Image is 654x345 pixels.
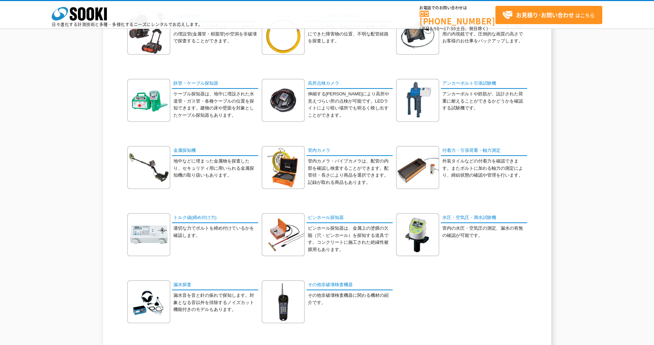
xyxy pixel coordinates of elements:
img: 金属探知機 [127,146,170,189]
p: 外装タイルなどの付着力を確認できます。またボルトに加わる軸力の測定により、締結状態の確認や管理を行います。 [442,158,527,179]
p: ピンホール探知器は、金属上の塗膜の欠陥（穴・ピンホール）を探知する道具です。コンクリートに施工された絶縁性被膜用もあります。 [308,225,393,253]
p: 管内の水圧・空気圧の測定、漏水の有無の確認が可能です。 [442,225,527,239]
a: アンカーボルト引張試験機 [441,79,527,89]
a: 付着力・引張荷重・軸力測定 [441,146,527,156]
img: トルク値(締め付け力) [127,213,170,256]
p: 漏水音を音と針の振れで探知します。対象となる音以外を排除するノイズカット機能付きのモデルもあります。 [173,292,258,313]
a: 管内カメラ [306,146,393,156]
img: 漏水探査 [127,280,170,323]
a: 鉄管・ケーブル探知器 [172,79,258,89]
p: 適切な力でボルトを締め付けているかを確認します。 [173,225,258,239]
a: その他非破壊検査機器 [306,280,393,290]
p: 電磁波レーダーの原理を用いて、道路下の埋設管(金属管・樹脂管)や空洞を非破壊で探査することができます。 [173,23,258,45]
img: 水圧・空気圧・満水試験機 [396,213,439,256]
p: 管内カメラ・パイプカメラは、配管の内部を確認し検査することができます。配管径・長さにより商品を選択できます。記録が取れる商品もあります。 [308,158,393,186]
p: 地中などに埋まった金属物を探査したり、セキュリティ用に用いられる金属探知機の取り扱いもあります。 [173,158,258,179]
img: 工業用ビデオスコープ [396,12,439,55]
img: その他非破壊検査機器 [262,280,305,323]
img: ピンホール探知器 [262,213,305,256]
img: ケーブル診断・管内障害 [262,12,305,55]
span: (平日 ～ 土日、祝日除く) [420,25,488,32]
img: アンカーボルト引張試験機 [396,79,439,122]
p: ケーブル測長・事故点までの距離、管内にできた障害物の位置、不明な配管経路を探査します。 [308,23,393,45]
p: 日々進化する計測技術と多種・多様化するニーズにレンタルでお応えします。 [52,22,203,27]
a: 水圧・空気圧・満水試験機 [441,213,527,223]
span: はこちら [502,10,595,20]
p: 内部の様子を観察することができる業務用の内視鏡です。圧倒的な画質の高さでお客様のお仕事をバックアップします。 [442,23,527,45]
a: 漏水探査 [172,280,258,290]
img: 鉄管・ケーブル探知器 [127,79,170,122]
img: 埋設物探査機 [127,12,170,55]
span: 8:50 [430,25,440,32]
a: トルク値(締め付け力) [172,213,258,223]
span: お電話でのお問い合わせは [420,6,495,10]
p: その他非破壊検査機器に関わる機材の紹介です。 [308,292,393,306]
a: ピンホール探知器 [306,213,393,223]
p: ケーブル探知器は、地中に埋設された水道管・ガス管・各種ケーブルの位置を探知できます。建物の床や壁面を対象としたケーブル探知器もあります。 [173,91,258,119]
p: 伸縮する[PERSON_NAME]により高所や見えづらい所の点検が可能です。LEDライトにより暗い場所でも明るく映し出すことができます。 [308,91,393,119]
p: アンカーボルトや鉄筋が、設計された荷重に耐えることができるかどうかを確認する試験機です。 [442,91,527,112]
a: お見積り･お問い合わせはこちら [495,6,602,24]
img: 付着力・引張荷重・軸力測定 [396,146,439,189]
img: 高所点検カメラ [262,79,305,122]
strong: お見積り･お問い合わせ [516,11,574,19]
span: 17:30 [444,25,456,32]
img: 管内カメラ [262,146,305,189]
a: 高所点検カメラ [306,79,393,89]
a: [PHONE_NUMBER] [420,11,495,25]
a: 金属探知機 [172,146,258,156]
